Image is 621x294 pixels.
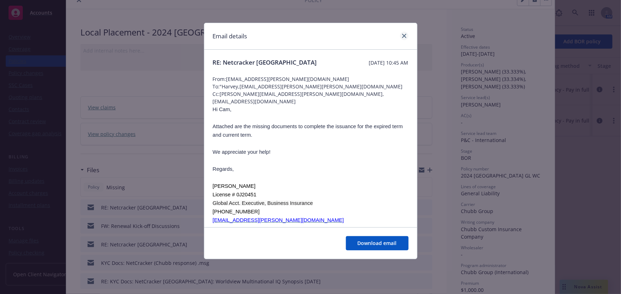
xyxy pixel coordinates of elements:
span: Global Acct. Executive, Business Insurance [213,200,313,206]
span: License # 0J20451 [213,192,257,197]
span: [PERSON_NAME] [213,183,256,189]
button: Download email [346,236,409,250]
span: [PHONE_NUMBER] [213,209,260,214]
span: Download email [358,240,397,246]
a: [EMAIL_ADDRESS][PERSON_NAME][DOMAIN_NAME] [213,217,344,223]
